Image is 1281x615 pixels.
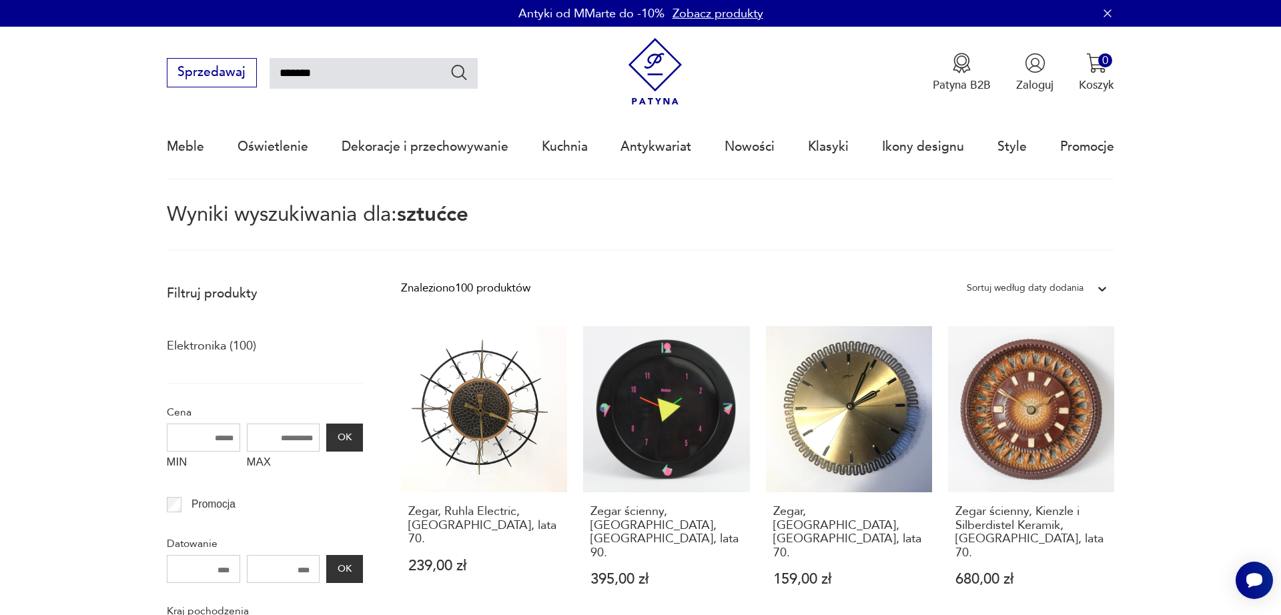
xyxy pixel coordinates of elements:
a: Ikony designu [882,116,964,177]
img: Patyna - sklep z meblami i dekoracjami vintage [622,38,689,105]
h3: Zegar ścienny, Kienzle i Silberdistel Keramik, [GEOGRAPHIC_DATA], lata 70. [955,505,1108,560]
a: Kuchnia [542,116,588,177]
a: Dekoracje i przechowywanie [342,116,508,177]
a: Ikona medaluPatyna B2B [933,53,991,93]
button: Patyna B2B [933,53,991,93]
img: Ikona medalu [951,53,972,73]
p: Wyniki wyszukiwania dla: [167,205,1115,251]
p: Filtruj produkty [167,285,363,302]
iframe: Smartsupp widget button [1236,562,1273,599]
button: Sprzedawaj [167,58,257,87]
h3: Zegar, Ruhla Electric, [GEOGRAPHIC_DATA], lata 70. [408,505,560,546]
p: 159,00 zł [773,572,925,586]
p: Koszyk [1079,77,1114,93]
p: Antyki od MMarte do -10% [518,5,665,22]
a: Zobacz produkty [673,5,763,22]
button: 0Koszyk [1079,53,1114,93]
div: Znaleziono 100 produktów [401,279,530,297]
button: OK [326,424,362,452]
h3: Zegar ścienny, [GEOGRAPHIC_DATA], [GEOGRAPHIC_DATA], lata 90. [590,505,743,560]
p: Cena [167,404,363,421]
p: Datowanie [167,535,363,552]
label: MIN [167,452,240,477]
a: Meble [167,116,204,177]
a: Oświetlenie [238,116,308,177]
div: Sortuj według daty dodania [967,279,1084,297]
span: sztućce [397,200,468,228]
a: Nowości [725,116,775,177]
a: Sprzedawaj [167,68,257,79]
a: Antykwariat [620,116,691,177]
a: Elektronika (100) [167,335,256,358]
img: Ikona koszyka [1086,53,1107,73]
a: Klasyki [808,116,849,177]
label: MAX [247,452,320,477]
div: 0 [1098,53,1112,67]
p: Patyna B2B [933,77,991,93]
a: Style [997,116,1027,177]
p: Zaloguj [1016,77,1053,93]
button: Zaloguj [1016,53,1053,93]
button: OK [326,555,362,583]
button: Szukaj [450,63,469,82]
h3: Zegar, [GEOGRAPHIC_DATA], [GEOGRAPHIC_DATA], lata 70. [773,505,925,560]
img: Ikonka użytkownika [1025,53,1045,73]
p: 395,00 zł [590,572,743,586]
a: Promocje [1060,116,1114,177]
p: 239,00 zł [408,559,560,573]
p: 680,00 zł [955,572,1108,586]
p: Promocja [191,496,236,513]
